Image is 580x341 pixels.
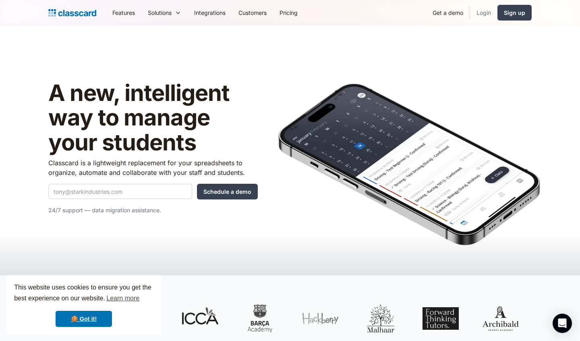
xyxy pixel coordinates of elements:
div: Solutions [141,4,188,22]
a: Logo [48,7,96,18]
a: Integrations [188,4,232,22]
a: Get a demo [426,4,470,22]
a: Features [106,4,141,22]
div: Open Intercom Messenger [553,314,572,333]
a: Pricing [273,4,304,22]
h1: A new, intelligent way to manage your students [48,81,258,155]
a: learn more about cookies [105,292,141,304]
span: This website uses cookies to ensure you get the best experience on our website. [14,283,153,304]
a: dismiss cookie message [56,311,112,327]
input: Schedule a demo [197,184,258,199]
a: Sign up [497,5,532,21]
p: 24/7 support — data migration assistance. [48,205,258,215]
form: Quick Demo Form [48,184,258,199]
a: Customers [232,4,273,22]
p: Classcard is a lightweight replacement for your spreadsheets to organize, automate and collaborat... [48,158,258,177]
input: tony@starkindustries.com [48,184,192,199]
a: Login [470,4,497,22]
div: Sign up [504,8,525,17]
div: Solutions [148,8,172,17]
div: cookieconsent [6,275,161,335]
